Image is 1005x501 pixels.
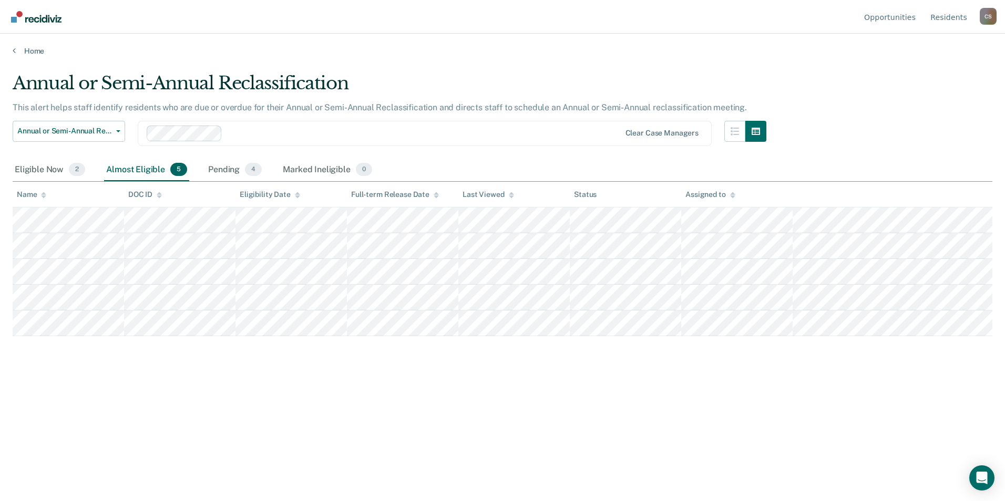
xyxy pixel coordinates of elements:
div: Assigned to [685,190,735,199]
div: Pending4 [206,159,264,182]
div: Open Intercom Messenger [969,465,994,490]
span: 2 [69,163,85,176]
button: Profile dropdown button [980,8,997,25]
div: Marked Ineligible0 [281,159,374,182]
div: Annual or Semi-Annual Reclassification [13,72,766,102]
span: 4 [245,163,262,176]
div: Name [17,190,46,199]
div: DOC ID [128,190,162,199]
div: Clear case managers [625,129,699,138]
div: C S [980,8,997,25]
span: 5 [170,163,187,176]
p: This alert helps staff identify residents who are due or overdue for their Annual or Semi-Annual ... [13,102,747,112]
div: Eligibility Date [240,190,300,199]
span: 0 [356,163,372,176]
span: Annual or Semi-Annual Reclassification [17,127,112,135]
img: Recidiviz [11,11,61,23]
div: Almost Eligible5 [104,159,189,182]
button: Annual or Semi-Annual Reclassification [13,121,125,142]
a: Home [13,46,992,56]
div: Eligible Now2 [13,159,87,182]
div: Full-term Release Date [351,190,439,199]
div: Status [574,190,597,199]
div: Last Viewed [463,190,514,199]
